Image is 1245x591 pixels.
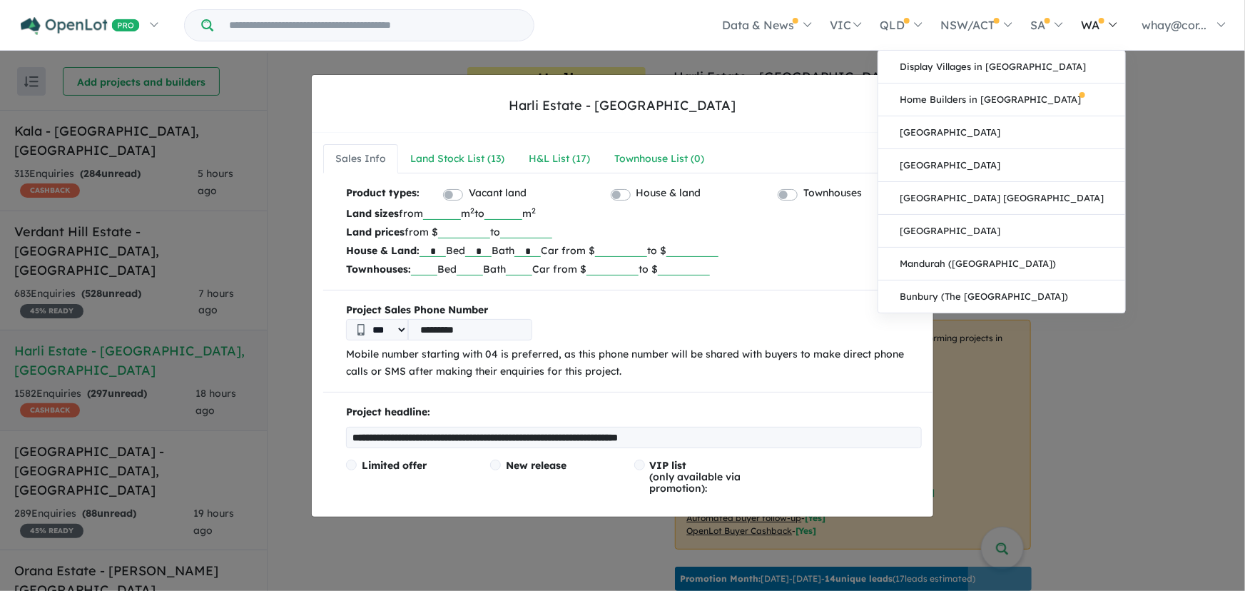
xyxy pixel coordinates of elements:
p: Mobile number starting with 04 is preferred, as this phone number will be shared with buyers to m... [346,346,922,380]
label: Vacant land [469,185,527,202]
span: Limited offer [362,459,427,472]
a: Home Builders in [GEOGRAPHIC_DATA] [878,84,1125,116]
a: [GEOGRAPHIC_DATA] [878,215,1125,248]
label: House & land [636,185,701,202]
div: Townhouse List ( 0 ) [614,151,704,168]
div: Land Stock List ( 13 ) [410,151,504,168]
p: Project headline: [346,404,922,421]
sup: 2 [532,206,536,216]
b: Product types: [346,185,420,204]
a: Mandurah ([GEOGRAPHIC_DATA]) [878,248,1125,281]
b: Townhouses: [346,263,411,276]
a: Bunbury (The [GEOGRAPHIC_DATA]) [878,281,1125,313]
sup: 2 [470,206,474,216]
input: Try estate name, suburb, builder or developer [216,10,531,41]
span: New release [506,459,566,472]
label: Townhouses [803,185,862,202]
span: whay@cor... [1142,18,1207,32]
p: Bed Bath Car from $ to $ [346,260,922,278]
span: VIP list [650,459,687,472]
a: [GEOGRAPHIC_DATA] [878,149,1125,182]
img: Openlot PRO Logo White [21,17,140,35]
a: [GEOGRAPHIC_DATA] [GEOGRAPHIC_DATA] [878,182,1125,215]
div: Sales Info [335,151,386,168]
p: from $ to [346,223,922,241]
b: House & Land: [346,244,420,257]
b: Land prices [346,226,405,238]
b: Land sizes [346,207,399,220]
span: (only available via promotion): [650,459,741,495]
div: H&L List ( 17 ) [529,151,590,168]
b: Project Sales Phone Number [346,302,922,319]
div: Harli Estate - [GEOGRAPHIC_DATA] [509,96,736,115]
img: Phone icon [357,324,365,335]
p: Bed Bath Car from $ to $ [346,241,922,260]
a: Display Villages in [GEOGRAPHIC_DATA] [878,51,1125,84]
p: from m to m [346,204,922,223]
a: [GEOGRAPHIC_DATA] [878,116,1125,149]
